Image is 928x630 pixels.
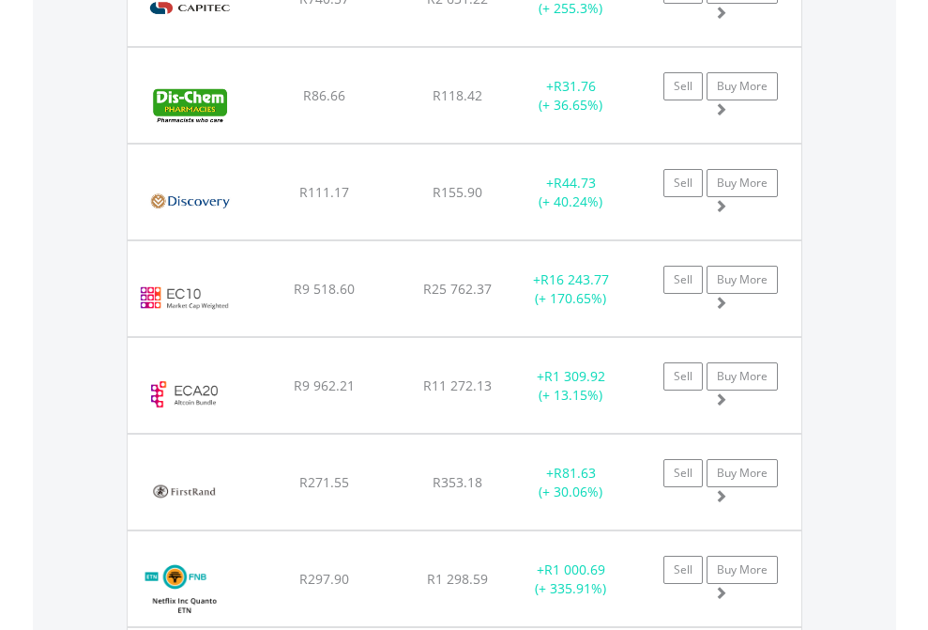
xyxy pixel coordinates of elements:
[554,464,596,482] span: R81.63
[540,270,609,288] span: R16 243.77
[707,362,778,391] a: Buy More
[427,570,488,588] span: R1 298.59
[512,561,630,598] div: + (+ 335.91%)
[423,376,492,394] span: R11 272.13
[299,473,349,491] span: R271.55
[137,555,232,622] img: EQU.ZA.NFETNQ.png
[512,270,630,308] div: + (+ 170.65%)
[137,458,232,525] img: EQU.ZA.FSR.png
[707,72,778,100] a: Buy More
[663,362,703,391] a: Sell
[303,86,345,104] span: R86.66
[663,72,703,100] a: Sell
[512,77,630,115] div: + (+ 36.65%)
[512,174,630,211] div: + (+ 40.24%)
[707,556,778,584] a: Buy More
[137,71,243,138] img: EQU.ZA.DCP.png
[299,183,349,201] span: R111.17
[137,168,243,235] img: EQU.ZA.DSY.png
[554,174,596,192] span: R44.73
[512,464,630,501] div: + (+ 30.06%)
[707,169,778,197] a: Buy More
[544,367,605,385] span: R1 309.92
[137,361,232,428] img: ECA20.EC.ECA20.png
[423,280,492,298] span: R25 762.37
[299,570,349,588] span: R297.90
[544,561,605,578] span: R1 000.69
[294,280,355,298] span: R9 518.60
[433,86,482,104] span: R118.42
[663,556,703,584] a: Sell
[707,266,778,294] a: Buy More
[137,265,232,331] img: EC10.EC.EC10.png
[554,77,596,95] span: R31.76
[663,459,703,487] a: Sell
[433,183,482,201] span: R155.90
[294,376,355,394] span: R9 962.21
[663,266,703,294] a: Sell
[512,367,630,405] div: + (+ 13.15%)
[707,459,778,487] a: Buy More
[663,169,703,197] a: Sell
[433,473,482,491] span: R353.18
